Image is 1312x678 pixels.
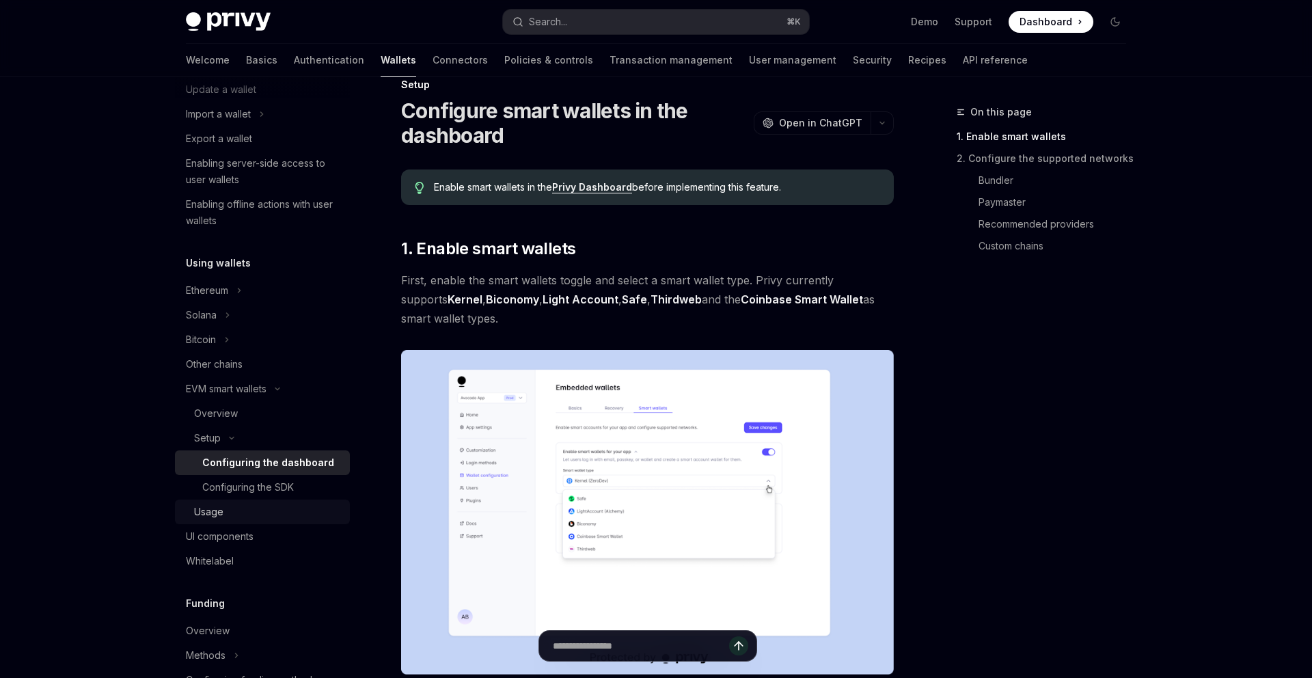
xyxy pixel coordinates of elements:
[622,293,647,307] a: Safe
[194,504,223,520] div: Usage
[194,405,238,422] div: Overview
[749,44,836,77] a: User management
[963,44,1028,77] a: API reference
[186,595,225,612] h5: Funding
[1009,11,1093,33] a: Dashboard
[979,191,1137,213] a: Paymaster
[1104,11,1126,33] button: Toggle dark mode
[186,647,225,664] div: Methods
[979,235,1137,257] a: Custom chains
[979,213,1137,235] a: Recommended providers
[175,475,350,500] a: Configuring the SDK
[294,44,364,77] a: Authentication
[957,148,1137,169] a: 2. Configure the supported networks
[401,78,894,92] div: Setup
[853,44,892,77] a: Security
[175,524,350,549] a: UI components
[779,116,862,130] span: Open in ChatGPT
[186,106,251,122] div: Import a wallet
[186,553,234,569] div: Whitelabel
[186,12,271,31] img: dark logo
[175,549,350,573] a: Whitelabel
[504,44,593,77] a: Policies & controls
[175,619,350,643] a: Overview
[175,450,350,475] a: Configuring the dashboard
[741,293,863,307] a: Coinbase Smart Wallet
[486,293,539,307] a: Biconomy
[186,331,216,348] div: Bitcoin
[1020,15,1072,29] span: Dashboard
[186,528,254,545] div: UI components
[175,401,350,426] a: Overview
[433,44,488,77] a: Connectors
[194,430,221,446] div: Setup
[651,293,702,307] a: Thirdweb
[186,307,217,323] div: Solana
[186,282,228,299] div: Ethereum
[529,14,567,30] div: Search...
[401,350,894,675] img: Sample enable smart wallets
[415,182,424,194] svg: Tip
[401,271,894,328] span: First, enable the smart wallets toggle and select a smart wallet type. Privy currently supports ,...
[957,126,1137,148] a: 1. Enable smart wallets
[202,455,334,471] div: Configuring the dashboard
[186,44,230,77] a: Welcome
[186,155,342,188] div: Enabling server-side access to user wallets
[186,255,251,271] h5: Using wallets
[186,356,243,372] div: Other chains
[175,500,350,524] a: Usage
[381,44,416,77] a: Wallets
[543,293,618,307] a: Light Account
[175,126,350,151] a: Export a wallet
[175,352,350,377] a: Other chains
[754,111,871,135] button: Open in ChatGPT
[186,131,252,147] div: Export a wallet
[729,636,748,655] button: Send message
[186,196,342,229] div: Enabling offline actions with user wallets
[202,479,294,496] div: Configuring the SDK
[175,151,350,192] a: Enabling server-side access to user wallets
[955,15,992,29] a: Support
[970,104,1032,120] span: On this page
[186,623,230,639] div: Overview
[186,381,266,397] div: EVM smart wallets
[979,169,1137,191] a: Bundler
[448,293,482,307] a: Kernel
[434,180,880,194] span: Enable smart wallets in the before implementing this feature.
[610,44,733,77] a: Transaction management
[246,44,277,77] a: Basics
[401,98,748,148] h1: Configure smart wallets in the dashboard
[401,238,575,260] span: 1. Enable smart wallets
[911,15,938,29] a: Demo
[175,192,350,233] a: Enabling offline actions with user wallets
[503,10,809,34] button: Search...⌘K
[787,16,801,27] span: ⌘ K
[908,44,946,77] a: Recipes
[552,181,632,193] a: Privy Dashboard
